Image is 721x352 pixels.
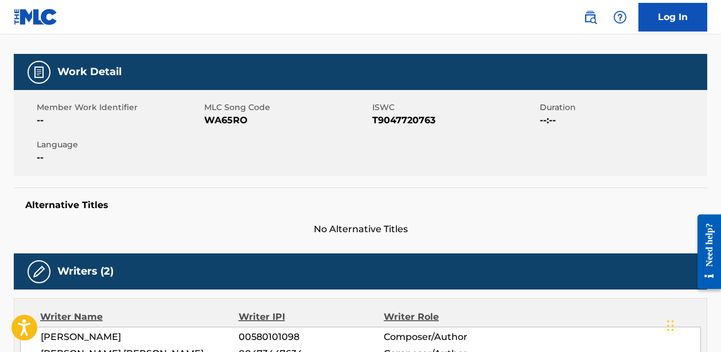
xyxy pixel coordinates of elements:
span: --:-- [540,114,704,127]
span: Member Work Identifier [37,101,201,114]
span: ISWC [372,101,537,114]
span: T9047720763 [372,114,537,127]
img: Work Detail [32,65,46,79]
span: Duration [540,101,704,114]
img: help [613,10,627,24]
iframe: Resource Center [689,203,721,301]
div: Writer IPI [239,310,384,324]
div: Help [609,6,632,29]
iframe: Chat Widget [664,297,721,352]
span: No Alternative Titles [14,222,707,236]
span: WA65RO [204,114,369,127]
img: search [583,10,597,24]
h5: Alternative Titles [25,200,696,211]
div: Drag [667,308,674,343]
span: MLC Song Code [204,101,369,114]
h5: Work Detail [57,65,122,79]
div: Writer Name [40,310,239,324]
span: -- [37,114,201,127]
span: [PERSON_NAME] [41,330,239,344]
img: Writers [32,265,46,279]
div: Writer Role [384,310,516,324]
span: Composer/Author [384,330,516,344]
a: Log In [638,3,707,32]
a: Public Search [579,6,602,29]
h5: Writers (2) [57,265,114,278]
span: 00580101098 [239,330,384,344]
span: Language [37,139,201,151]
img: MLC Logo [14,9,58,25]
span: -- [37,151,201,165]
